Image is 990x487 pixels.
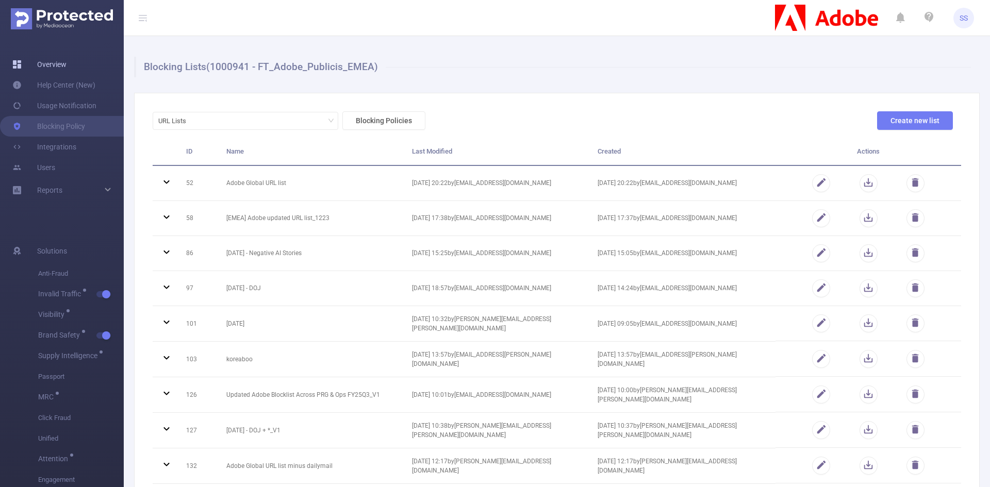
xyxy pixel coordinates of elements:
span: Last Modified [412,147,452,155]
i: icon: down [328,117,334,125]
span: [DATE] 17:37 by [EMAIL_ADDRESS][DOMAIN_NAME] [598,214,737,222]
td: 103 [178,342,219,377]
span: [DATE] 17:38 by [EMAIL_ADDRESS][DOMAIN_NAME] [412,214,551,222]
td: [EMEA] Adobe updated URL list_1223 [219,201,404,236]
span: Brand Safety [38,331,84,339]
a: Integrations [12,137,76,157]
span: Created [598,147,621,155]
span: Anti-Fraud [38,263,124,284]
td: 126 [178,377,219,413]
td: 86 [178,236,219,271]
div: URL Lists [158,112,193,129]
span: Passport [38,366,124,387]
span: Visibility [38,311,68,318]
span: [DATE] 10:00 by [PERSON_NAME][EMAIL_ADDRESS][PERSON_NAME][DOMAIN_NAME] [598,387,737,403]
td: Updated Adobe Blocklist Across PRG & Ops FY25Q3_V1 [219,377,404,413]
a: Overview [12,54,67,75]
td: Adobe Global URL list [219,166,404,201]
span: [DATE] 15:05 by [EMAIL_ADDRESS][DOMAIN_NAME] [598,249,737,257]
td: 132 [178,448,219,484]
span: [DATE] 13:57 by [EMAIL_ADDRESS][PERSON_NAME][DOMAIN_NAME] [412,351,551,367]
span: [DATE] 10:01 by [EMAIL_ADDRESS][DOMAIN_NAME] [412,391,551,398]
h1: Blocking Lists (1000941 - FT_Adobe_Publicis_EMEA) [134,57,971,77]
span: [DATE] 15:25 by [EMAIL_ADDRESS][DOMAIN_NAME] [412,249,551,257]
span: Attention [38,455,72,462]
span: SS [960,8,968,28]
span: [DATE] 13:57 by [EMAIL_ADDRESS][PERSON_NAME][DOMAIN_NAME] [598,351,737,367]
span: Reports [37,186,62,194]
span: Solutions [37,241,67,261]
a: Help Center (New) [12,75,95,95]
span: Supply Intelligence [38,352,101,359]
span: [DATE] 12:17 by [PERSON_NAME][EMAIL_ADDRESS][DOMAIN_NAME] [412,458,551,474]
td: [DATE] - DOJ [219,271,404,306]
span: [DATE] 10:38 by [PERSON_NAME][EMAIL_ADDRESS][PERSON_NAME][DOMAIN_NAME] [412,422,551,439]
span: [DATE] 20:22 by [EMAIL_ADDRESS][DOMAIN_NAME] [412,179,551,187]
td: [DATE] [219,306,404,342]
span: [DATE] 09:05 by [EMAIL_ADDRESS][DOMAIN_NAME] [598,320,737,327]
span: [DATE] 12:17 by [PERSON_NAME][EMAIL_ADDRESS][DOMAIN_NAME] [598,458,737,474]
span: Unified [38,428,124,449]
img: Protected Media [11,8,113,29]
td: 52 [178,166,219,201]
td: Adobe Global URL list minus dailymail [219,448,404,484]
span: Invalid Traffic [38,290,85,297]
span: [DATE] 20:22 by [EMAIL_ADDRESS][DOMAIN_NAME] [598,179,737,187]
a: Blocking Policy [12,116,85,137]
span: ID [186,147,192,155]
span: Click Fraud [38,408,124,428]
button: Blocking Policies [342,111,425,130]
a: Users [12,157,55,178]
td: 58 [178,201,219,236]
span: Name [226,147,244,155]
a: Reports [37,180,62,200]
td: [DATE] - Negative AI Stories [219,236,404,271]
span: Actions [857,147,880,155]
button: Create new list [877,111,953,130]
span: [DATE] 10:32 by [PERSON_NAME][EMAIL_ADDRESS][PERSON_NAME][DOMAIN_NAME] [412,315,551,332]
a: Blocking Policies [338,116,425,125]
td: 101 [178,306,219,342]
span: [DATE] 14:24 by [EMAIL_ADDRESS][DOMAIN_NAME] [598,284,737,292]
span: [DATE] 10:37 by [PERSON_NAME][EMAIL_ADDRESS][PERSON_NAME][DOMAIN_NAME] [598,422,737,439]
span: MRC [38,393,57,400]
td: 97 [178,271,219,306]
a: Usage Notification [12,95,96,116]
td: [DATE] - DOJ + *_V1 [219,413,404,448]
span: [DATE] 18:57 by [EMAIL_ADDRESS][DOMAIN_NAME] [412,284,551,292]
td: 127 [178,413,219,448]
td: koreaboo [219,342,404,377]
